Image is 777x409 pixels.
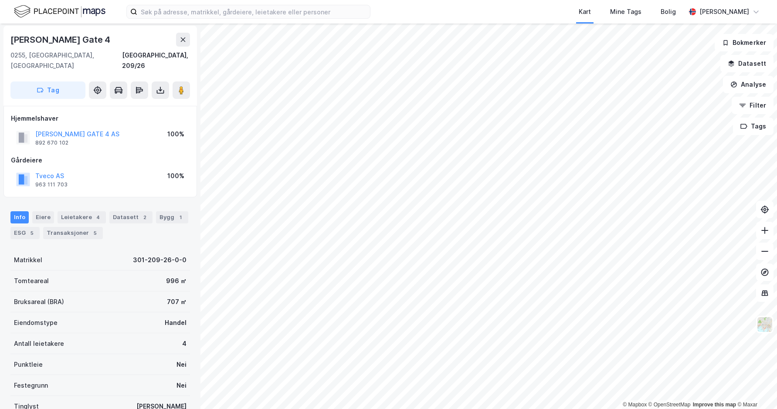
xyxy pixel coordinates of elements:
div: 963 111 703 [35,181,68,188]
div: 100% [167,171,184,181]
button: Datasett [720,55,774,72]
button: Tag [10,81,85,99]
div: [PERSON_NAME] Gate 4 [10,33,112,47]
div: Festegrunn [14,380,48,391]
div: Antall leietakere [14,338,64,349]
div: Kart [579,7,591,17]
div: 301-209-26-0-0 [133,255,187,265]
a: OpenStreetMap [648,402,691,408]
div: 4 [182,338,187,349]
div: Matrikkel [14,255,42,265]
button: Tags [733,118,774,135]
div: Mine Tags [610,7,641,17]
div: Info [10,211,29,223]
div: 4 [94,213,102,222]
div: 996 ㎡ [166,276,187,286]
input: Søk på adresse, matrikkel, gårdeiere, leietakere eller personer [137,5,370,18]
div: Nei [176,359,187,370]
div: Bruksareal (BRA) [14,297,64,307]
div: Eiere [32,211,54,223]
button: Filter [732,97,774,114]
div: 100% [167,129,184,139]
a: Mapbox [623,402,647,408]
div: ESG [10,227,40,239]
button: Analyse [723,76,774,93]
div: Bygg [156,211,188,223]
div: 5 [27,229,36,237]
div: Kontrollprogram for chat [733,367,777,409]
div: Hjemmelshaver [11,113,190,124]
div: 707 ㎡ [167,297,187,307]
div: Handel [165,318,187,328]
div: 5 [91,229,99,237]
img: logo.f888ab2527a4732fd821a326f86c7f29.svg [14,4,105,19]
div: Eiendomstype [14,318,58,328]
div: [GEOGRAPHIC_DATA], 209/26 [122,50,190,71]
button: Bokmerker [715,34,774,51]
a: Improve this map [693,402,736,408]
div: Bolig [661,7,676,17]
div: Transaksjoner [43,227,103,239]
div: 892 670 102 [35,139,68,146]
div: [PERSON_NAME] [699,7,749,17]
iframe: Chat Widget [733,367,777,409]
div: Datasett [109,211,153,223]
div: Gårdeiere [11,155,190,166]
div: Leietakere [58,211,106,223]
div: Punktleie [14,359,43,370]
div: Nei [176,380,187,391]
img: Z [757,316,773,333]
div: 2 [140,213,149,222]
div: Tomteareal [14,276,49,286]
div: 0255, [GEOGRAPHIC_DATA], [GEOGRAPHIC_DATA] [10,50,122,71]
div: 1 [176,213,185,222]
